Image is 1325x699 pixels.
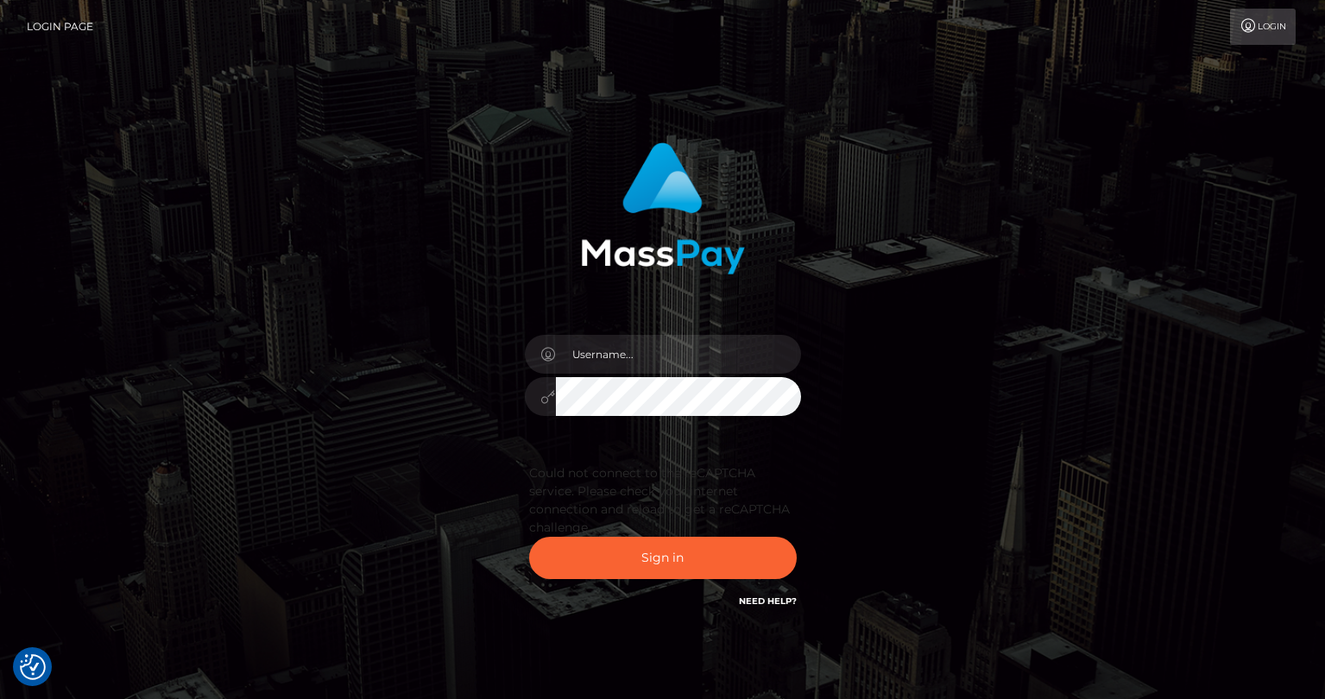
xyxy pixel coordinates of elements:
[529,464,797,537] div: Could not connect to the reCAPTCHA service. Please check your internet connection and reload to g...
[1230,9,1296,45] a: Login
[20,654,46,680] img: Revisit consent button
[581,142,745,274] img: MassPay Login
[739,595,797,607] a: Need Help?
[556,335,801,374] input: Username...
[529,537,797,579] button: Sign in
[20,654,46,680] button: Consent Preferences
[27,9,93,45] a: Login Page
